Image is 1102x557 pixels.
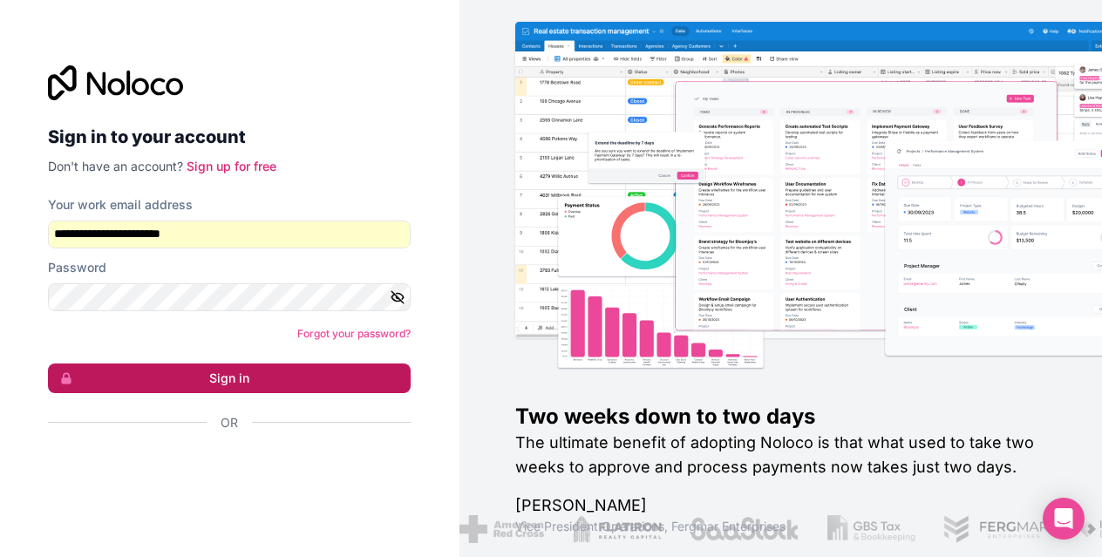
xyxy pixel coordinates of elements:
[515,431,1046,479] h2: The ultimate benefit of adopting Noloco is that what used to take two weeks to approve and proces...
[48,259,106,276] label: Password
[48,196,193,214] label: Your work email address
[221,414,238,431] span: Or
[48,363,411,393] button: Sign in
[48,221,411,248] input: Email address
[48,283,411,311] input: Password
[48,121,411,153] h2: Sign in to your account
[515,518,1046,535] h1: Vice President Operations , Fergmar Enterprises
[515,493,1046,518] h1: [PERSON_NAME]
[1043,498,1085,540] div: Open Intercom Messenger
[48,159,183,173] span: Don't have an account?
[297,327,411,340] a: Forgot your password?
[187,159,276,173] a: Sign up for free
[39,451,405,489] iframe: Sign in with Google Button
[515,403,1046,431] h1: Two weeks down to two days
[459,515,544,543] img: /assets/american-red-cross-BAupjrZR.png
